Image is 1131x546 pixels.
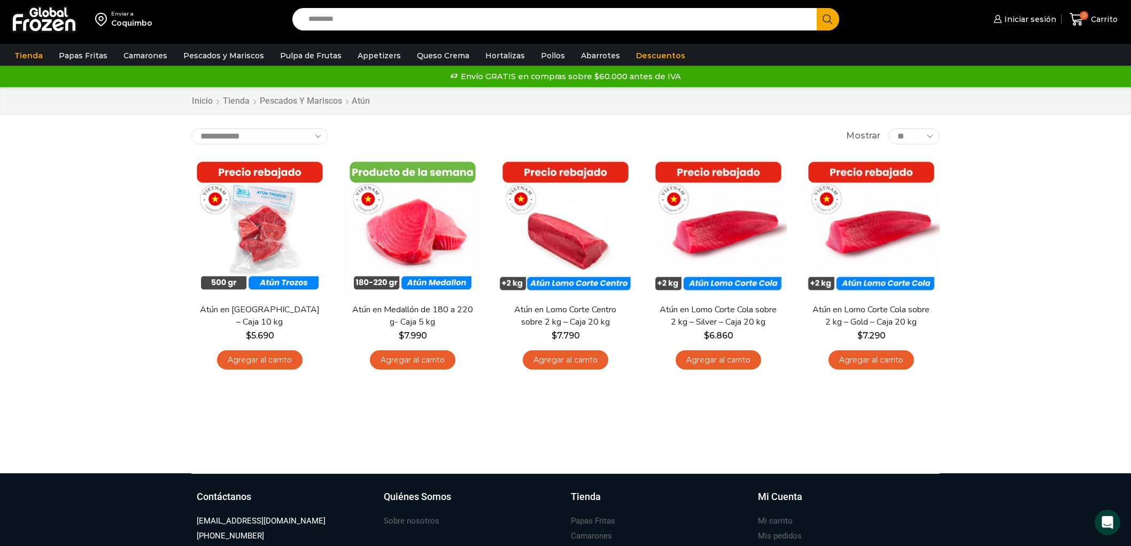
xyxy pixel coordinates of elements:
[571,530,612,542] h3: Camarones
[676,350,761,370] a: Agregar al carrito: “Atún en Lomo Corte Cola sobre 2 kg - Silver - Caja 20 kg”
[384,490,560,514] a: Quiénes Somos
[571,514,615,528] a: Papas Fritas
[758,490,802,504] h3: Mi Cuenta
[95,10,111,28] img: address-field-icon.svg
[1002,14,1056,25] span: Iniciar sesión
[275,45,347,66] a: Pulpa de Frutas
[412,45,475,66] a: Queso Crema
[384,514,439,528] a: Sobre nosotros
[197,516,326,527] h3: [EMAIL_ADDRESS][DOMAIN_NAME]
[536,45,570,66] a: Pollos
[197,514,326,528] a: [EMAIL_ADDRESS][DOMAIN_NAME]
[758,514,793,528] a: Mi carrito
[370,350,455,370] a: Agregar al carrito: “Atún en Medallón de 180 a 220 g- Caja 5 kg”
[857,330,863,341] span: $
[222,95,250,107] a: Tienda
[198,304,321,328] a: Atún en [GEOGRAPHIC_DATA] – Caja 10 kg
[53,45,113,66] a: Papas Fritas
[631,45,691,66] a: Descuentos
[1080,11,1088,20] span: 0
[197,530,264,542] h3: [PHONE_NUMBER]
[352,45,406,66] a: Appetizers
[657,304,780,328] a: Atún en Lomo Corte Cola sobre 2 kg – Silver – Caja 20 kg
[259,95,343,107] a: Pescados y Mariscos
[571,490,601,504] h3: Tienda
[9,45,48,66] a: Tienda
[846,130,880,142] span: Mostrar
[217,350,303,370] a: Agregar al carrito: “Atún en Trozos - Caja 10 kg”
[399,330,427,341] bdi: 7.990
[523,350,608,370] a: Agregar al carrito: “Atún en Lomo Corte Centro sobre 2 kg - Caja 20 kg”
[399,330,404,341] span: $
[552,330,557,341] span: $
[758,530,802,542] h3: Mis pedidos
[111,10,152,18] div: Enviar a
[1088,14,1118,25] span: Carrito
[191,95,370,107] nav: Breadcrumb
[384,490,451,504] h3: Quiénes Somos
[1095,510,1120,535] div: Open Intercom Messenger
[571,516,615,527] h3: Papas Fritas
[246,330,274,341] bdi: 5.690
[758,490,934,514] a: Mi Cuenta
[810,304,933,328] a: Atún en Lomo Corte Cola sobre 2 kg – Gold – Caja 20 kg
[352,96,370,106] h1: Atún
[384,516,439,527] h3: Sobre nosotros
[571,490,747,514] a: Tienda
[351,304,474,328] a: Atún en Medallón de 180 a 220 g- Caja 5 kg
[197,490,251,504] h3: Contáctanos
[552,330,580,341] bdi: 7.790
[758,529,802,543] a: Mis pedidos
[1067,7,1120,32] a: 0 Carrito
[758,516,793,527] h3: Mi carrito
[246,330,251,341] span: $
[828,350,914,370] a: Agregar al carrito: “Atún en Lomo Corte Cola sobre 2 kg - Gold – Caja 20 kg”
[178,45,269,66] a: Pescados y Mariscos
[191,95,213,107] a: Inicio
[857,330,886,341] bdi: 7.290
[197,490,373,514] a: Contáctanos
[817,8,839,30] button: Search button
[480,45,530,66] a: Hortalizas
[571,529,612,543] a: Camarones
[504,304,627,328] a: Atún en Lomo Corte Centro sobre 2 kg – Caja 20 kg
[118,45,173,66] a: Camarones
[576,45,625,66] a: Abarrotes
[704,330,733,341] bdi: 6.860
[197,529,264,543] a: [PHONE_NUMBER]
[191,128,328,144] select: Pedido de la tienda
[704,330,709,341] span: $
[991,9,1056,30] a: Iniciar sesión
[111,18,152,28] div: Coquimbo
